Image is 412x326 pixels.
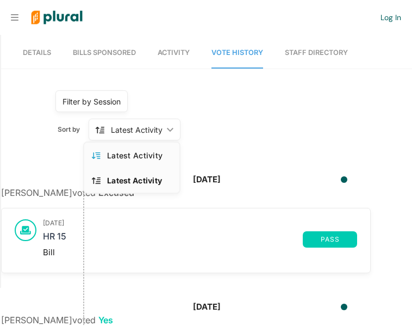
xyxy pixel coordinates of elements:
span: [PERSON_NAME] voted [1,315,113,325]
a: Latest Activity [84,143,179,168]
a: Latest Activity [84,168,179,193]
span: Details [23,48,51,57]
a: HR 15 [43,231,303,248]
div: Latest Activity [107,151,172,160]
a: Log In [380,13,401,22]
div: Latest Activity [107,176,172,185]
span: Yes [98,315,113,325]
div: Filter by Session [63,96,121,107]
a: Vote History [211,38,263,69]
a: Details [23,38,51,69]
span: Activity [158,48,190,57]
span: Bills Sponsored [73,48,136,57]
span: Excused [98,187,134,198]
a: Bills Sponsored [73,38,136,69]
div: Bill [43,248,357,257]
span: Sort by [58,125,89,134]
h3: [DATE] [43,219,357,227]
a: Activity [158,38,190,69]
div: Latest Activity [111,124,163,136]
img: Logo for Plural [23,1,91,35]
span: [PERSON_NAME] voted [1,187,134,198]
span: pass [309,236,351,243]
span: Vote History [211,48,263,57]
a: Staff Directory [285,38,348,69]
div: [DATE] [193,174,221,186]
div: [DATE] [193,301,221,313]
